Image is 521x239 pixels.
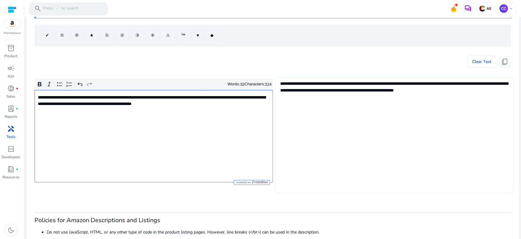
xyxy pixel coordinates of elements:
p: Resources [2,174,20,180]
span: dark_mode [7,226,15,234]
p: AE [485,6,491,11]
span: ★ [90,32,94,39]
p: Marketplace [4,31,21,35]
button: ◆ [205,31,219,40]
span: lab_profile [7,105,15,112]
button: ✔ [41,31,54,40]
span: keyboard_arrow_down [508,6,513,11]
span: fiber_manual_record [16,107,18,110]
button: ④ [146,31,160,40]
button: Clear Text [467,56,496,68]
p: Sales [6,94,15,99]
span: Powered by [235,181,251,184]
li: Do not use JavaScript, HTML, or any other type of code in the product listing pages. However, lin... [47,229,511,235]
span: / [55,5,60,12]
span: code_blocks [7,145,15,153]
button: ① [100,31,114,40]
span: book_4 [7,166,15,173]
button: ⚠ [161,31,175,40]
span: search [34,5,42,12]
button: ★ [85,31,99,40]
img: ae.svg [479,6,485,12]
span: ® [75,32,78,39]
div: Editor toolbar [34,79,273,90]
p: CC [499,4,508,13]
span: ③ [136,32,139,39]
p: Product [4,53,17,59]
span: inventory_2 [7,44,15,52]
button: ® [70,31,83,40]
button: ③ [131,31,144,40]
p: Press to search [43,5,79,12]
span: ™ [181,32,185,39]
button: ♥ [192,31,204,40]
span: ① [105,32,109,39]
span: ◆ [210,32,214,39]
label: 32 [240,82,244,87]
span: ⚠ [166,32,170,39]
span: Clear Text [472,56,491,68]
p: Ads [8,73,14,79]
span: ④ [151,32,155,39]
span: content_copy [501,58,508,65]
p: Reports [5,114,17,119]
span: ✔ [45,32,49,39]
button: ② [115,31,129,40]
h3: Policies for Amazon Descriptions and Listings [34,217,511,224]
p: Tools [6,134,16,140]
p: Developers [2,154,20,160]
span: donut_small [7,85,15,92]
span: © [60,32,64,39]
button: content_copy [499,56,511,68]
span: campaign [7,65,15,72]
span: handyman [7,125,15,133]
div: Rich Text Editor. Editing area: main. Press Alt+0 for help. [34,90,273,182]
label: 224 [265,82,272,87]
button: © [56,31,69,40]
div: Words: Characters: [227,80,271,88]
span: fiber_manual_record [16,168,18,170]
button: ™ [176,31,190,40]
span: ② [120,32,124,39]
span: fiber_manual_record [16,87,18,90]
img: amazon.svg [4,19,20,28]
span: ♥ [197,32,199,39]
